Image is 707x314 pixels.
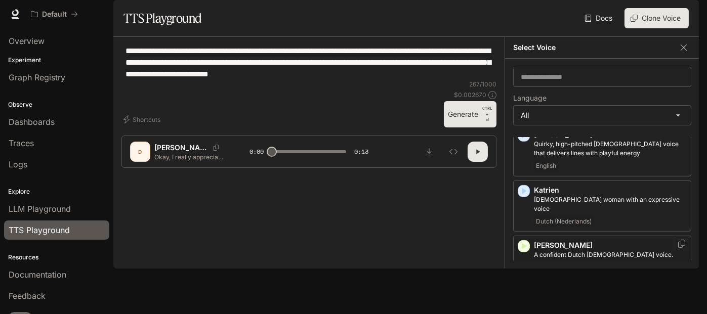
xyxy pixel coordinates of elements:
button: Shortcuts [121,111,164,127]
button: Copy Voice ID [209,145,223,151]
button: Download audio [419,142,439,162]
p: Dutch woman with an expressive voice [534,195,687,213]
button: GenerateCTRL +⏎ [444,101,496,127]
div: D [132,144,148,160]
p: 267 / 1000 [469,80,496,88]
p: Default [42,10,67,19]
p: [PERSON_NAME] [154,143,209,153]
div: All [514,106,691,125]
p: Quirky, high-pitched female voice that delivers lines with playful energy [534,140,687,158]
span: English [534,160,558,172]
h1: TTS Playground [123,8,202,28]
a: Docs [583,8,616,28]
p: A confident Dutch male voice. Calm and relaxed [534,250,687,268]
button: Copy Voice ID [677,240,687,248]
button: All workspaces [26,4,82,24]
p: [PERSON_NAME] [534,240,687,250]
p: Katrien [534,185,687,195]
p: CTRL + [482,105,492,117]
span: 0:13 [354,147,368,157]
p: Okay, I really appreciate you reaching out, you know, it makes things a lot easier when we talk i... [154,153,225,161]
p: Language [513,95,547,102]
button: Clone Voice [625,8,689,28]
p: $ 0.002670 [454,91,486,99]
button: Inspect [443,142,464,162]
span: 0:00 [249,147,264,157]
p: ⏎ [482,105,492,123]
span: Dutch (Nederlands) [534,215,594,228]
